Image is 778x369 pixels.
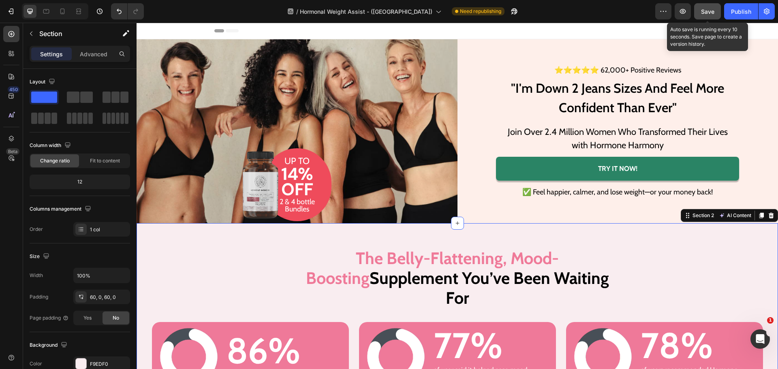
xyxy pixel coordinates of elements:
[359,55,603,96] h1: "I'm Down 2 Jeans Sizes And Feel More Confident Than Ever"
[90,226,128,233] div: 1 col
[581,188,616,198] button: AI Content
[359,134,603,158] a: Try it now!
[8,86,19,93] div: 450
[113,314,119,322] span: No
[137,23,778,369] iframe: Design area
[30,272,43,279] div: Width
[767,317,774,324] span: 1
[360,163,602,176] p: ✅ Feel happier, calmer, and lose weight—or your money back!
[24,305,81,363] img: gempages_449126800635724898-672d3de2-e98b-4a5c-a2f2-bc69f2a23a90.avif
[74,268,130,283] input: Auto
[90,360,128,368] div: F9EDF0
[142,144,179,159] h2: 14%
[701,8,714,15] span: Save
[438,305,495,363] img: gempages_449126800635724898-672d3de2-e98b-4a5c-a2f2-bc69f2a23a90.avif
[231,305,288,363] img: gempages_449126800635724898-672d3de2-e98b-4a5c-a2f2-bc69f2a23a90.avif
[143,160,178,174] p: OFF
[90,294,128,301] div: 60, 0, 60, 0
[554,189,579,196] div: Section 2
[40,157,70,164] span: Change ratio
[30,340,69,351] div: Background
[296,304,411,341] h3: 77%
[90,157,120,164] span: Fit to content
[750,329,770,349] iframe: Intercom live chat
[296,7,298,16] span: /
[40,50,63,58] p: Settings
[300,7,432,16] span: Hormonal Weight Assist - ([GEOGRAPHIC_DATA])
[503,304,618,341] h3: 78%
[83,314,92,322] span: Yes
[30,77,57,87] div: Layout
[462,141,501,151] p: Try it now!
[30,314,69,322] div: Page padding
[694,3,721,19] button: Save
[80,50,107,58] p: Advanced
[6,148,19,155] div: Beta
[169,225,423,265] span: The Belly-Flattening, Mood-Boosting
[39,29,106,38] p: Section
[30,226,43,233] div: Order
[360,41,602,54] p: ⭐⭐⭐⭐⭐ 62,000+ Positive Reviews
[143,175,178,190] p: 2 & 4 bottle Bundles
[731,7,751,16] div: Publish
[165,225,477,286] h2: Supplement You’ve Been Waiting For
[30,293,48,301] div: Padding
[144,134,177,143] p: UP TO
[30,360,42,367] div: Color
[30,204,93,215] div: Columns management
[366,102,596,129] p: Join Over 2.4 Million Women Who Transformed Their Lives with Hormone Harmony
[504,342,618,363] p: of users recommended Hormone Harmony to others*
[31,176,128,188] div: 12
[111,3,144,19] div: Undo/Redo
[89,309,204,347] h3: 86%
[460,8,501,15] span: Need republishing
[297,342,410,363] p: of user said it helped ease mood swings*
[724,3,758,19] button: Publish
[30,140,73,151] div: Column width
[30,251,51,262] div: Size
